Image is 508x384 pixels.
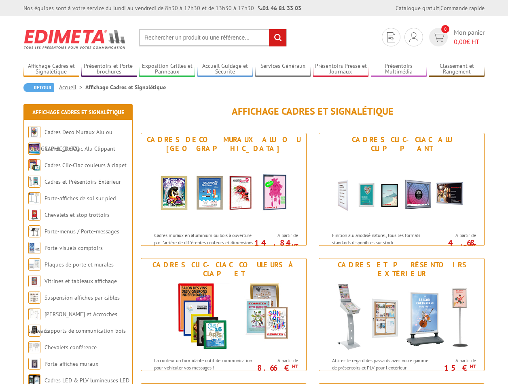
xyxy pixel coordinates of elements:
a: Catalogue gratuit [396,4,439,12]
sup: HT [470,363,476,370]
li: Affichage Cadres et Signalétique [85,83,166,91]
img: Chevalets et stop trottoirs [28,209,40,221]
img: Edimeta [23,24,127,54]
a: Cadres Clic-Clac couleurs à clapet [44,162,127,169]
p: Finition alu anodisé naturel, tous les formats standards disponibles sur stock. [332,232,432,246]
span: A partir de [257,357,298,364]
img: Cadres Clic-Clac couleurs à clapet [149,280,298,353]
a: Cadres et Présentoirs Extérieur Cadres et Présentoirs Extérieur Attirez le regard des passants av... [319,258,485,371]
img: Cadres Clic-Clac couleurs à clapet [28,159,40,171]
a: Classement et Rangement [429,63,485,76]
img: Cadres Clic-Clac Alu Clippant [327,155,476,228]
p: Cadres muraux en aluminium ou bois à ouverture par l'arrière de différentes couleurs et dimension... [154,232,254,260]
img: Cadres Deco Muraux Alu ou Bois [149,155,298,228]
img: Cimaises et Accroches tableaux [28,308,40,320]
a: Affichage Cadres et Signalétique [23,63,79,76]
a: Supports de communication bois [44,327,126,334]
img: Vitrines et tableaux affichage [28,275,40,287]
a: Affichage Cadres et Signalétique [32,109,124,116]
a: Suspension affiches par câbles [44,294,120,301]
a: Retour [23,83,54,92]
p: Attirez le regard des passants avec notre gamme de présentoirs et PLV pour l'extérieur [332,357,432,371]
input: rechercher [269,29,286,46]
a: Présentoirs Presse et Journaux [313,63,369,76]
p: 4.68 € [431,240,476,250]
span: Mon panier [454,28,485,46]
h1: Affichage Cadres et Signalétique [141,106,485,117]
a: Exposition Grilles et Panneaux [139,63,195,76]
span: A partir de [435,232,476,239]
a: Accueil [59,84,85,91]
sup: HT [470,243,476,250]
span: A partir de [257,232,298,239]
sup: HT [292,363,298,370]
a: [PERSON_NAME] et Accroches tableaux [28,311,117,334]
strong: 01 46 81 33 03 [258,4,301,12]
a: Cadres Clic-Clac Alu Clippant [44,145,115,152]
p: La couleur un formidable outil de communication pour véhiculer vos messages ! [154,357,254,371]
a: Porte-menus / Porte-messages [44,228,119,235]
a: Cadres Clic-Clac couleurs à clapet Cadres Clic-Clac couleurs à clapet La couleur un formidable ou... [141,258,307,371]
p: 8.66 € [253,365,298,370]
div: Cadres Deco Muraux Alu ou [GEOGRAPHIC_DATA] [143,135,304,153]
a: Services Généraux [255,63,311,76]
a: Accueil Guidage et Sécurité [197,63,253,76]
a: Cadres Deco Muraux Alu ou [GEOGRAPHIC_DATA] [28,128,112,152]
a: Cadres LED & PLV lumineuses LED [44,377,129,384]
a: Porte-affiches de sol sur pied [44,195,116,202]
a: Cadres Clic-Clac Alu Clippant Cadres Clic-Clac Alu Clippant Finition alu anodisé naturel, tous le... [319,133,485,246]
img: Cadres et Présentoirs Extérieur [28,176,40,188]
img: Plaques de porte et murales [28,258,40,271]
a: Cadres Deco Muraux Alu ou [GEOGRAPHIC_DATA] Cadres Deco Muraux Alu ou Bois Cadres muraux en alumi... [141,133,307,246]
img: devis rapide [409,32,418,42]
img: Porte-affiches de sol sur pied [28,192,40,204]
a: Porte-visuels comptoirs [44,244,103,252]
span: 0,00 [454,38,466,46]
img: Suspension affiches par câbles [28,292,40,304]
div: Cadres Clic-Clac couleurs à clapet [143,260,304,278]
img: Cadres et Présentoirs Extérieur [327,280,476,353]
img: devis rapide [387,32,395,42]
p: 15 € [431,365,476,370]
a: Cadres et Présentoirs Extérieur [44,178,121,185]
a: Porte-affiches muraux [44,360,98,367]
span: € HT [454,37,485,46]
input: Rechercher un produit ou une référence... [139,29,287,46]
span: 0 [441,25,449,33]
div: Cadres et Présentoirs Extérieur [321,260,482,278]
a: Présentoirs Multimédia [371,63,427,76]
a: Présentoirs et Porte-brochures [81,63,137,76]
a: Plaques de porte et murales [44,261,114,268]
div: | [396,4,485,12]
a: Chevalets et stop trottoirs [44,211,110,218]
a: Vitrines et tableaux affichage [44,277,117,285]
div: Nos équipes sont à votre service du lundi au vendredi de 8h30 à 12h30 et de 13h30 à 17h30 [23,4,301,12]
img: Cadres Deco Muraux Alu ou Bois [28,126,40,138]
img: Porte-affiches muraux [28,358,40,370]
a: devis rapide 0 Mon panier 0,00€ HT [427,28,485,46]
div: Cadres Clic-Clac Alu Clippant [321,135,482,153]
sup: HT [292,243,298,250]
img: Chevalets conférence [28,341,40,353]
img: Porte-menus / Porte-messages [28,225,40,237]
img: Porte-visuels comptoirs [28,242,40,254]
a: Commande rapide [440,4,485,12]
img: devis rapide [433,33,444,42]
a: Chevalets conférence [44,344,97,351]
span: A partir de [435,357,476,364]
p: 14.84 € [253,240,298,250]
